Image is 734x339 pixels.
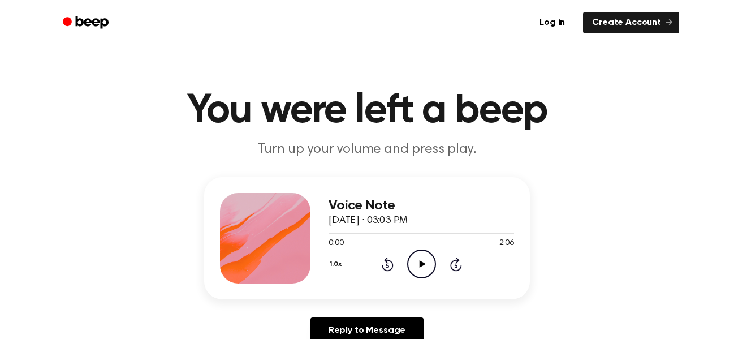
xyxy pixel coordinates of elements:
button: 1.0x [329,255,346,274]
h3: Voice Note [329,198,514,213]
a: Log in [528,10,576,36]
span: 2:06 [499,238,514,250]
h1: You were left a beep [77,91,657,131]
p: Turn up your volume and press play. [150,140,584,159]
a: Create Account [583,12,679,33]
span: [DATE] · 03:03 PM [329,216,408,226]
span: 0:00 [329,238,343,250]
a: Beep [55,12,119,34]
